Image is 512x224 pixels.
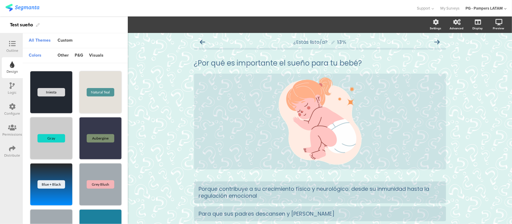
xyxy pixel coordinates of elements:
[430,26,441,31] div: Settings
[4,111,20,116] div: Configure
[55,51,72,61] div: other
[87,180,114,189] div: Grey Blush
[493,26,504,31] div: Preview
[26,51,44,61] div: colors
[417,5,430,11] span: Support
[8,90,17,95] div: Logic
[272,74,368,169] img: ¿Por qué es importante el sueño para tu bebé? cover image
[55,36,76,46] div: Custom
[10,20,33,30] div: Test sueño
[5,4,39,11] img: segmanta logo
[37,88,65,96] div: Iniesta
[7,69,18,74] div: Design
[86,51,106,61] div: visuals
[337,38,346,46] div: 13%
[4,153,20,158] div: Distribute
[194,59,446,68] p: ¿Por qué es importante el sueño para tu bebé?
[87,134,114,143] div: Aubergine
[472,26,483,31] div: Display
[2,132,22,137] div: Permissions
[6,48,18,53] div: Outline
[466,5,503,11] div: PG - Pampers LATAM
[26,36,54,46] div: All Themes
[199,210,441,217] div: Para que sus padres descansen y [PERSON_NAME]
[37,180,65,189] div: Blue + Black
[199,185,441,199] div: Porque contribuye a su crecimiento físico y neurológico: desde su inmunidad hasta la regulación e...
[294,39,328,46] span: ¿Estás listo/a?
[37,134,65,143] div: Gray
[450,26,463,31] div: Advanced
[87,88,114,96] div: Natural Teal
[72,51,86,61] div: p&g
